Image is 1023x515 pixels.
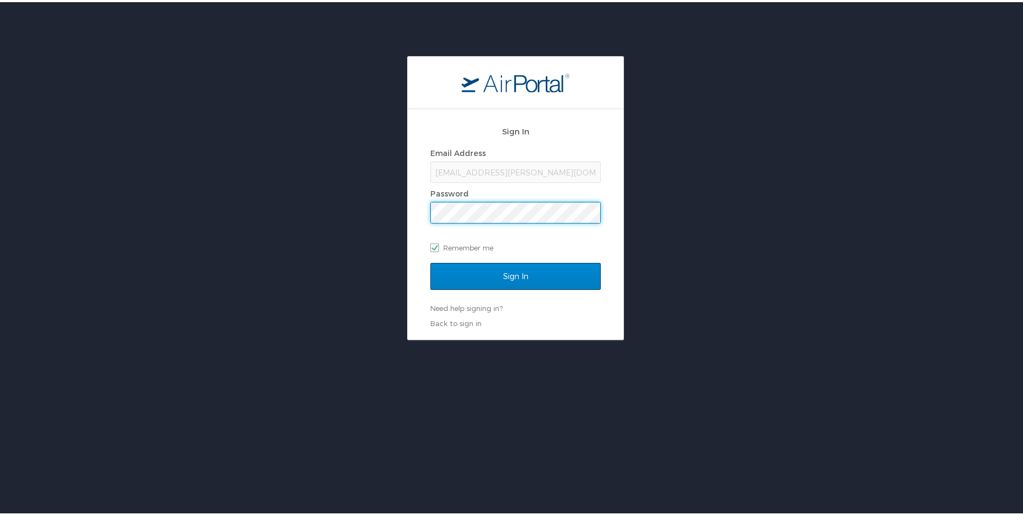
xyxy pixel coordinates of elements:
a: Back to sign in [430,317,482,326]
label: Email Address [430,146,486,155]
a: Need help signing in? [430,302,503,310]
h2: Sign In [430,123,601,135]
label: Remember me [430,238,601,254]
img: logo [462,71,569,90]
label: Password [430,187,469,196]
input: Sign In [430,261,601,288]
